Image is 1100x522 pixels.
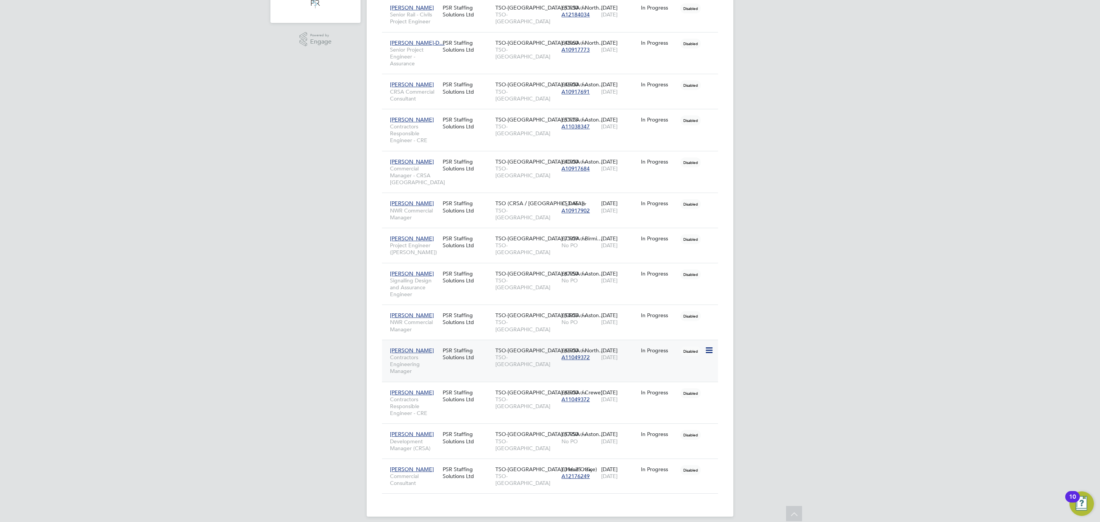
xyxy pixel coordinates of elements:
span: No PO [561,319,578,326]
div: PSR Staffing Solutions Ltd [441,154,493,176]
span: [PERSON_NAME] [390,312,434,319]
span: [DATE] [601,438,618,445]
span: Contractors Responsible Engineer - CRE [390,123,439,144]
span: £67.50 [561,270,578,277]
span: Senior Project Engineer - Assurance [390,46,439,67]
span: / hr [580,40,586,46]
span: [DATE] [601,46,618,53]
span: TSO-[GEOGRAPHIC_DATA] [495,277,558,291]
div: PSR Staffing Solutions Ltd [441,112,493,134]
span: Signalling Design and Assurance Engineer [390,277,439,298]
span: Commercial Consultant [390,473,439,486]
span: TSO-[GEOGRAPHIC_DATA] [495,473,558,486]
span: [DATE] [601,207,618,214]
div: PSR Staffing Solutions Ltd [441,385,493,407]
span: [DATE] [601,354,618,361]
span: Disabled [680,465,701,475]
span: TSO-[GEOGRAPHIC_DATA] (CRSA / Aston… [495,158,604,165]
span: TSO (CRSA / [GEOGRAPHIC_DATA]) [495,200,585,207]
span: [DATE] [601,396,618,403]
span: / hr [580,201,586,206]
div: In Progress [641,116,677,123]
span: [DATE] [601,88,618,95]
div: PSR Staffing Solutions Ltd [441,196,493,217]
div: In Progress [641,39,677,46]
div: [DATE] [599,36,639,57]
span: / hr [580,431,586,437]
span: £53.46 [561,200,578,207]
div: [DATE] [599,308,639,329]
span: A12184034 [561,11,590,18]
span: TSO-[GEOGRAPHIC_DATA] [495,165,558,179]
div: [DATE] [599,154,639,176]
div: [DATE] [599,0,639,22]
span: [PERSON_NAME] [390,466,434,473]
div: PSR Staffing Solutions Ltd [441,308,493,329]
div: [DATE] [599,112,639,134]
span: TSO-[GEOGRAPHIC_DATA] [495,319,558,332]
span: [PERSON_NAME] [390,270,434,277]
span: £66.00 [561,389,578,396]
span: [DATE] [601,473,618,480]
span: Senior Rail - Civils Project Engineer [390,11,439,25]
div: In Progress [641,347,677,354]
span: TSO-[GEOGRAPHIC_DATA] [495,88,558,102]
span: Disabled [680,115,701,125]
span: A11049372 [561,354,590,361]
div: [DATE] [599,231,639,253]
span: NWR Commercial Manager [390,319,439,332]
div: PSR Staffing Solutions Ltd [441,462,493,483]
span: [DATE] [601,319,618,326]
div: [DATE] [599,462,639,483]
span: Project Engineer ([PERSON_NAME]) [390,242,439,256]
span: [PERSON_NAME] [390,158,434,165]
span: TSO-[GEOGRAPHIC_DATA] (CRSA / Birmi… [495,235,602,242]
span: [PERSON_NAME] [390,81,434,88]
div: In Progress [641,4,677,11]
span: [PERSON_NAME]-D… [390,39,445,46]
span: TSO-[GEOGRAPHIC_DATA] (CRSA / North… [495,4,604,11]
span: £51.30 [561,4,578,11]
span: [PERSON_NAME] [390,347,434,354]
span: £57.50 [561,431,578,438]
span: Engage [310,39,332,45]
span: Contractors Responsible Engineer - CRE [390,396,439,417]
span: Disabled [680,234,701,244]
span: [PERSON_NAME] [390,431,434,438]
span: £48.60 [561,39,578,46]
div: [DATE] [599,196,639,217]
span: Disabled [680,199,701,209]
div: In Progress [641,431,677,438]
div: In Progress [641,235,677,242]
span: / hr [580,313,586,318]
span: £51.75 [561,116,578,123]
span: TSO-[GEOGRAPHIC_DATA] [495,207,558,221]
div: PSR Staffing Solutions Ltd [441,266,493,288]
span: TSO-[GEOGRAPHIC_DATA] (CRSA / Aston… [495,312,604,319]
div: PSR Staffing Solutions Ltd [441,0,493,22]
div: [DATE] [599,385,639,407]
span: TSO-[GEOGRAPHIC_DATA] [495,354,558,368]
span: TSO-[GEOGRAPHIC_DATA] (CRSA / Crewe) [495,389,602,396]
span: / hr [580,5,586,11]
span: [DATE] [601,277,618,284]
span: TSO-[GEOGRAPHIC_DATA] [495,396,558,410]
span: TSO-[GEOGRAPHIC_DATA] (Head Office) [495,466,597,473]
span: [DATE] [601,165,618,172]
span: A12176249 [561,473,590,480]
span: Disabled [680,3,701,13]
div: In Progress [641,312,677,319]
span: A10917773 [561,46,590,53]
span: Powered by [310,32,332,39]
span: A10917684 [561,165,590,172]
div: In Progress [641,158,677,165]
span: / hr [580,390,586,396]
span: Disabled [680,311,701,321]
span: Disabled [680,80,701,90]
span: Contractors Engineering Manager [390,354,439,375]
span: / hr [580,117,586,123]
span: A10917902 [561,207,590,214]
span: / day [583,467,593,472]
span: TSO-[GEOGRAPHIC_DATA] [495,123,558,137]
div: [DATE] [599,343,639,365]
